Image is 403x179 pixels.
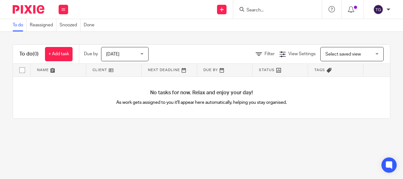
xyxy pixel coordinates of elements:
a: Snoozed [60,19,80,31]
span: View Settings [288,52,316,56]
a: Reassigned [30,19,56,31]
img: Pixie [13,5,44,14]
span: (0) [33,51,39,56]
p: As work gets assigned to you it'll appear here automatically, helping you stay organised. [107,99,296,106]
a: To do [13,19,27,31]
span: Tags [314,68,325,72]
span: [DATE] [106,52,119,56]
h1: To do [19,51,39,57]
span: Select saved view [325,52,361,56]
input: Search [246,8,303,13]
h4: No tasks for now. Relax and enjoy your day! [13,89,390,96]
a: Done [84,19,98,31]
a: + Add task [45,47,73,61]
img: svg%3E [373,4,383,15]
p: Due by [84,51,98,57]
span: Filter [265,52,275,56]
